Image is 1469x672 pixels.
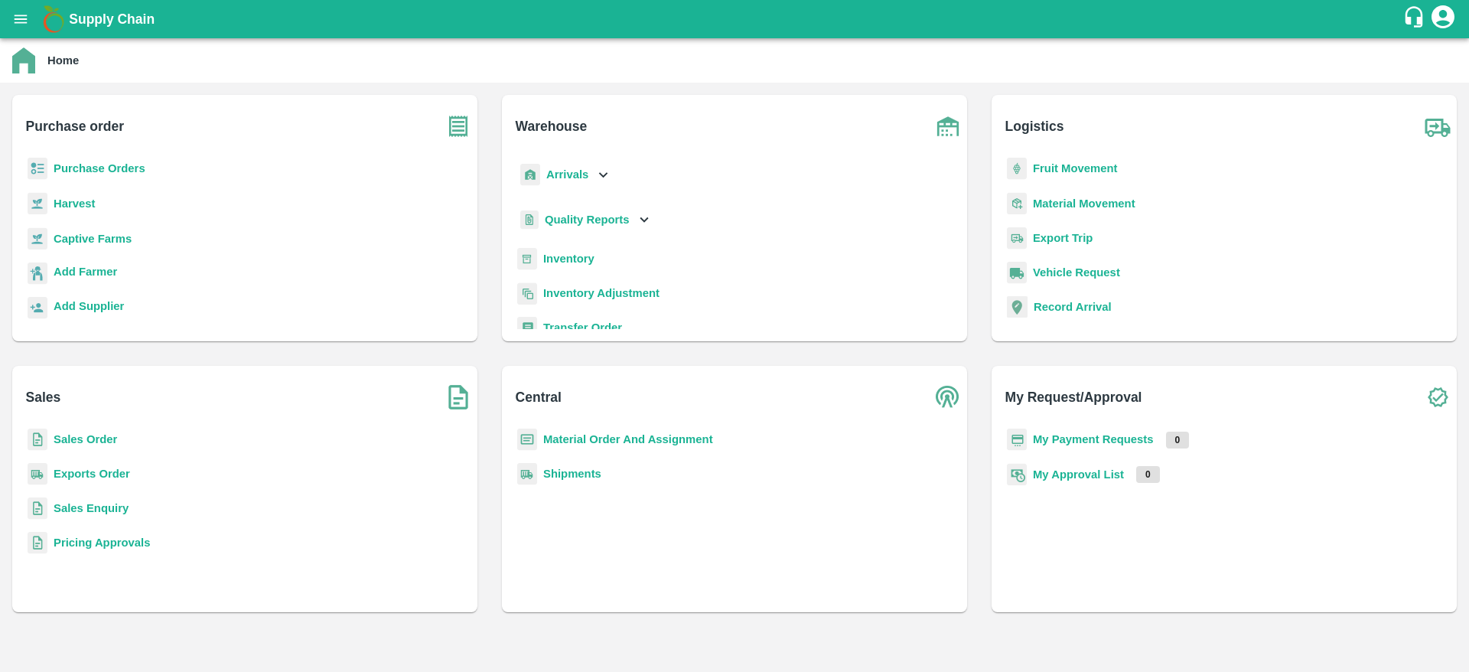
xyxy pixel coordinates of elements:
[1033,197,1135,210] a: Material Movement
[28,227,47,250] img: harvest
[28,429,47,451] img: sales
[69,11,155,27] b: Supply Chain
[543,468,601,480] a: Shipments
[38,4,69,34] img: logo
[28,192,47,215] img: harvest
[54,263,117,284] a: Add Farmer
[54,233,132,245] a: Captive Farms
[1033,162,1118,175] a: Fruit Movement
[543,287,660,299] a: Inventory Adjustment
[929,107,967,145] img: warehouse
[12,47,35,73] img: home
[54,266,117,278] b: Add Farmer
[1033,232,1093,244] a: Export Trip
[929,378,967,416] img: central
[54,162,145,175] a: Purchase Orders
[1166,432,1190,449] p: 0
[1033,266,1120,279] a: Vehicle Request
[28,158,47,180] img: reciept
[3,2,38,37] button: open drawer
[26,116,124,137] b: Purchase order
[520,210,539,230] img: qualityReport
[54,433,117,445] a: Sales Order
[1005,387,1142,408] b: My Request/Approval
[28,497,47,520] img: sales
[26,387,61,408] b: Sales
[517,317,537,339] img: whTransfer
[1402,5,1429,33] div: customer-support
[1007,158,1027,180] img: fruit
[439,107,477,145] img: purchase
[1136,466,1160,483] p: 0
[1007,192,1027,215] img: material
[517,463,537,485] img: shipments
[28,297,47,319] img: supplier
[54,537,150,549] a: Pricing Approvals
[28,532,47,554] img: sales
[69,8,1402,30] a: Supply Chain
[1007,227,1027,250] img: delivery
[1007,262,1027,284] img: vehicle
[545,214,630,226] b: Quality Reports
[1007,463,1027,486] img: approval
[543,253,594,265] a: Inventory
[543,321,622,334] a: Transfer Order
[1007,429,1027,451] img: payment
[546,168,588,181] b: Arrivals
[1005,116,1064,137] b: Logistics
[1034,301,1112,313] a: Record Arrival
[54,298,124,318] a: Add Supplier
[54,197,95,210] a: Harvest
[516,387,562,408] b: Central
[1419,107,1457,145] img: truck
[517,429,537,451] img: centralMaterial
[517,158,612,192] div: Arrivals
[1007,296,1028,318] img: recordArrival
[54,300,124,312] b: Add Supplier
[28,263,47,285] img: farmer
[516,116,588,137] b: Warehouse
[439,378,477,416] img: soSales
[517,248,537,270] img: whInventory
[517,282,537,305] img: inventory
[543,433,713,445] a: Material Order And Assignment
[1033,433,1154,445] a: My Payment Requests
[1033,468,1124,481] a: My Approval List
[54,468,130,480] a: Exports Order
[520,164,540,186] img: whArrival
[28,463,47,485] img: shipments
[54,502,129,514] a: Sales Enquiry
[1429,3,1457,35] div: account of current user
[517,204,653,236] div: Quality Reports
[1419,378,1457,416] img: check
[47,54,79,67] b: Home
